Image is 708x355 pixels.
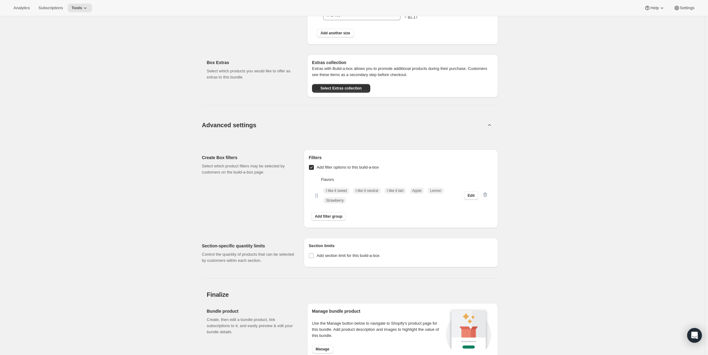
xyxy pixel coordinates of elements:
[207,291,498,298] h2: Finalize
[202,120,257,130] span: Advanced settings
[311,212,346,221] button: Add filter group
[198,113,489,137] button: Advanced settings
[326,188,347,193] span: I like it sweet
[412,188,422,193] span: Apple
[464,191,478,200] button: Edit
[317,29,354,37] button: Add another size
[202,163,294,175] p: Select which product filters may be selected by customers on the build-a-box page.
[202,251,294,264] p: Control the quantity of products that can be selected by customers within each section.
[316,347,329,352] span: Manage
[207,308,297,314] h2: Bundle product
[10,4,33,12] button: Analytics
[312,308,444,314] h2: Manage bundle product
[387,188,404,193] span: I like it tart
[320,86,362,91] span: Select Extras collection
[38,6,63,10] span: Subscriptions
[326,198,344,203] span: Strawberry
[321,31,350,36] span: Add another size
[404,14,482,20] div: ~ $1,17
[317,165,379,170] span: Add filter options to this build-a-box
[312,59,493,66] h6: Extras collection
[309,155,493,161] h6: Filters
[71,6,82,10] span: Tools
[202,155,294,161] h2: Create Box filters
[430,188,441,193] span: Lemon
[312,320,444,339] p: Use the Manage button below to navigate to Shopify’s product page for this bundle. Add product de...
[468,193,475,198] span: Edit
[315,214,342,219] span: Add filter group
[641,4,668,12] button: Help
[650,6,659,10] span: Help
[312,345,333,353] button: Manage
[68,4,92,12] button: Tools
[687,328,702,343] div: Open Intercom Messenger
[312,66,493,78] p: Extras with Build-a-box allows you to promote additional products during their purchase. Customer...
[321,177,488,183] p: Flavors
[207,317,297,335] p: Create, then edit a bundle product, link subscriptions to it, and easily preview & edit your bund...
[13,6,30,10] span: Analytics
[309,243,493,249] h6: Section limits
[35,4,67,12] button: Subscriptions
[312,84,370,93] button: Select Extras collection
[670,4,698,12] button: Settings
[207,68,297,80] p: Select which products you would like to offer as extras to this bundle.
[317,253,379,258] span: Add section limit for this build-a-box
[202,243,294,249] h2: Section-specific quantity limits
[356,188,378,193] span: I like it neutral
[207,59,297,66] h2: Box Extras
[680,6,695,10] span: Settings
